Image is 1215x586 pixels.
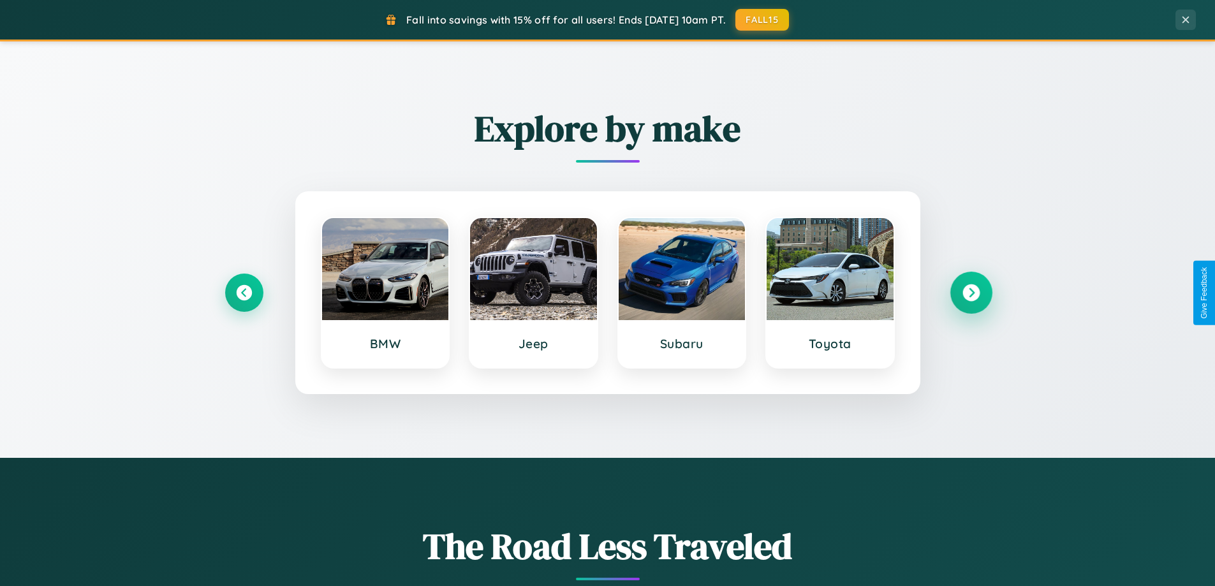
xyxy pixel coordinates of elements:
[483,336,584,351] h3: Jeep
[631,336,733,351] h3: Subaru
[335,336,436,351] h3: BMW
[1200,267,1209,319] div: Give Feedback
[735,9,789,31] button: FALL15
[225,522,990,571] h1: The Road Less Traveled
[779,336,881,351] h3: Toyota
[406,13,726,26] span: Fall into savings with 15% off for all users! Ends [DATE] 10am PT.
[225,104,990,153] h2: Explore by make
